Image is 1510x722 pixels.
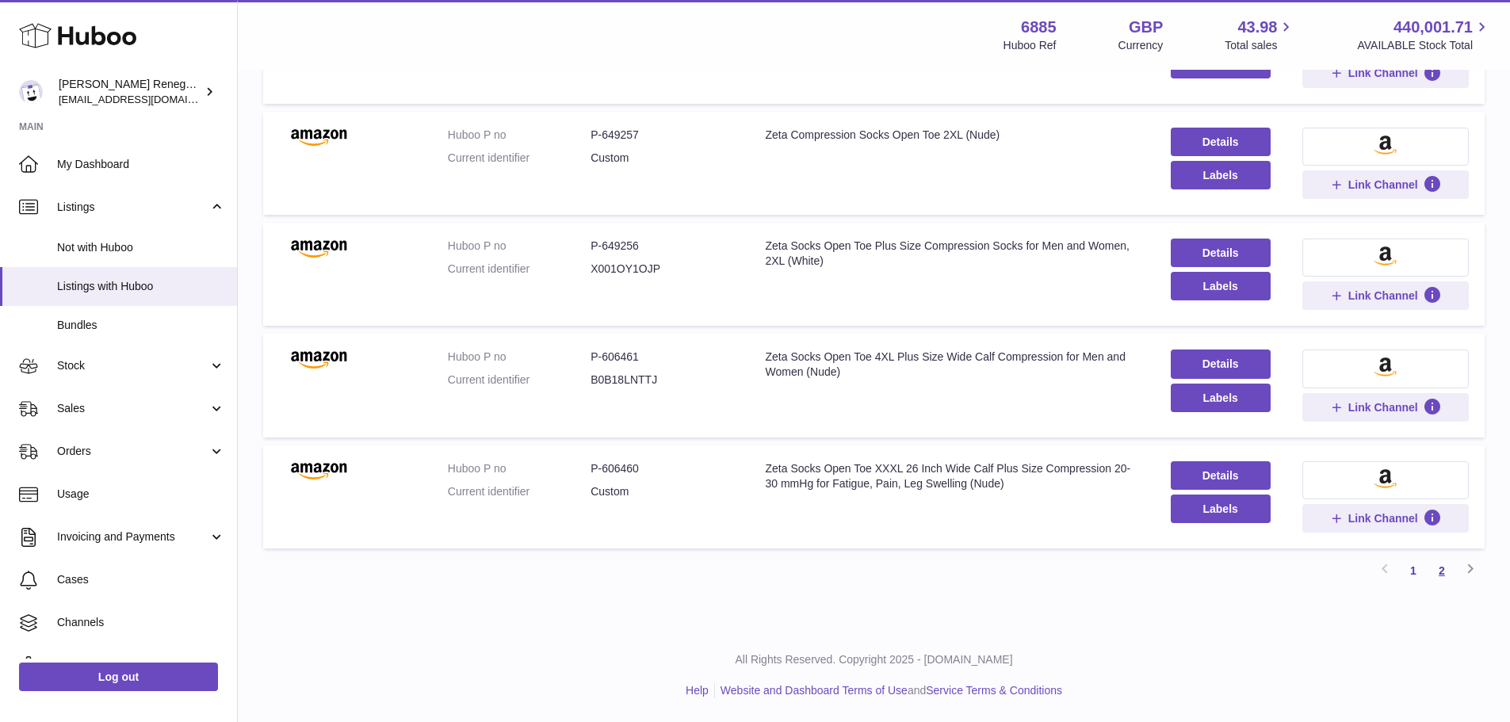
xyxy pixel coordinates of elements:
span: Invoicing and Payments [57,529,208,544]
dd: X001OY1OJP [591,262,733,277]
dd: Custom [591,151,733,166]
span: Link Channel [1348,288,1418,303]
a: Details [1171,128,1271,156]
div: Currency [1118,38,1164,53]
li: and [715,683,1062,698]
span: Link Channel [1348,66,1418,80]
span: 43.98 [1237,17,1277,38]
a: Log out [19,663,218,691]
a: Details [1171,239,1271,267]
a: Details [1171,461,1271,490]
img: amazon-small.png [1374,246,1397,265]
div: Zeta Socks Open Toe Plus Size Compression Socks for Men and Women, 2XL (White) [765,239,1138,269]
dt: Current identifier [448,484,591,499]
span: Sales [57,401,208,416]
img: amazon-small.png [1374,136,1397,155]
button: Link Channel [1302,281,1469,310]
dd: P-649256 [591,239,733,254]
dt: Huboo P no [448,350,591,365]
div: Huboo Ref [1003,38,1057,53]
a: 1 [1399,556,1428,585]
dt: Huboo P no [448,461,591,476]
a: Service Terms & Conditions [926,684,1062,697]
button: Labels [1171,495,1271,523]
span: My Dashboard [57,157,225,172]
span: Orders [57,444,208,459]
span: [EMAIL_ADDRESS][DOMAIN_NAME] [59,93,233,105]
a: 43.98 Total sales [1225,17,1295,53]
span: Channels [57,615,225,630]
span: Settings [57,658,225,673]
span: Listings [57,200,208,215]
dt: Huboo P no [448,239,591,254]
div: [PERSON_NAME] Renegade Productions -UK account [59,77,201,107]
button: Link Channel [1302,59,1469,87]
span: Not with Huboo [57,240,225,255]
a: Help [686,684,709,697]
img: Zeta Socks Open Toe XXXL 26 Inch Wide Calf Plus Size Compression 20-30 mmHg for Fatigue, Pain, Le... [279,461,358,480]
img: Zeta Socks Open Toe 4XL Plus Size Wide Calf Compression for Men and Women (Nude) [279,350,358,369]
a: Website and Dashboard Terms of Use [721,684,908,697]
button: Labels [1171,161,1271,189]
img: Zeta Compression Socks Open Toe 2XL (Nude) [279,128,358,147]
div: Zeta Socks Open Toe XXXL 26 Inch Wide Calf Plus Size Compression 20-30 mmHg for Fatigue, Pain, Le... [765,461,1138,491]
span: Listings with Huboo [57,279,225,294]
span: AVAILABLE Stock Total [1357,38,1491,53]
img: Zeta Socks Open Toe Plus Size Compression Socks for Men and Women, 2XL (White) [279,239,358,258]
button: Labels [1171,272,1271,300]
dd: B0B18LNTTJ [591,372,733,388]
span: Bundles [57,318,225,333]
img: amazon-small.png [1374,469,1397,488]
span: Total sales [1225,38,1295,53]
span: 440,001.71 [1393,17,1473,38]
div: Zeta Compression Socks Open Toe 2XL (Nude) [765,128,1138,143]
dt: Current identifier [448,151,591,166]
dd: P-606460 [591,461,733,476]
dt: Current identifier [448,372,591,388]
span: Stock [57,358,208,373]
dt: Huboo P no [448,128,591,143]
dd: P-649257 [591,128,733,143]
a: Details [1171,350,1271,378]
button: Link Channel [1302,170,1469,199]
dd: P-606461 [591,350,733,365]
button: Link Channel [1302,504,1469,533]
img: amazon-small.png [1374,357,1397,376]
img: internalAdmin-6885@internal.huboo.com [19,80,43,104]
p: All Rights Reserved. Copyright 2025 - [DOMAIN_NAME] [250,652,1497,667]
strong: GBP [1129,17,1163,38]
button: Link Channel [1302,393,1469,422]
strong: 6885 [1021,17,1057,38]
span: Usage [57,487,225,502]
div: Zeta Socks Open Toe 4XL Plus Size Wide Calf Compression for Men and Women (Nude) [765,350,1138,380]
span: Link Channel [1348,511,1418,525]
a: 440,001.71 AVAILABLE Stock Total [1357,17,1491,53]
span: Link Channel [1348,178,1418,192]
button: Labels [1171,384,1271,412]
a: 2 [1428,556,1456,585]
span: Cases [57,572,225,587]
dt: Current identifier [448,262,591,277]
dd: Custom [591,484,733,499]
span: Link Channel [1348,400,1418,414]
